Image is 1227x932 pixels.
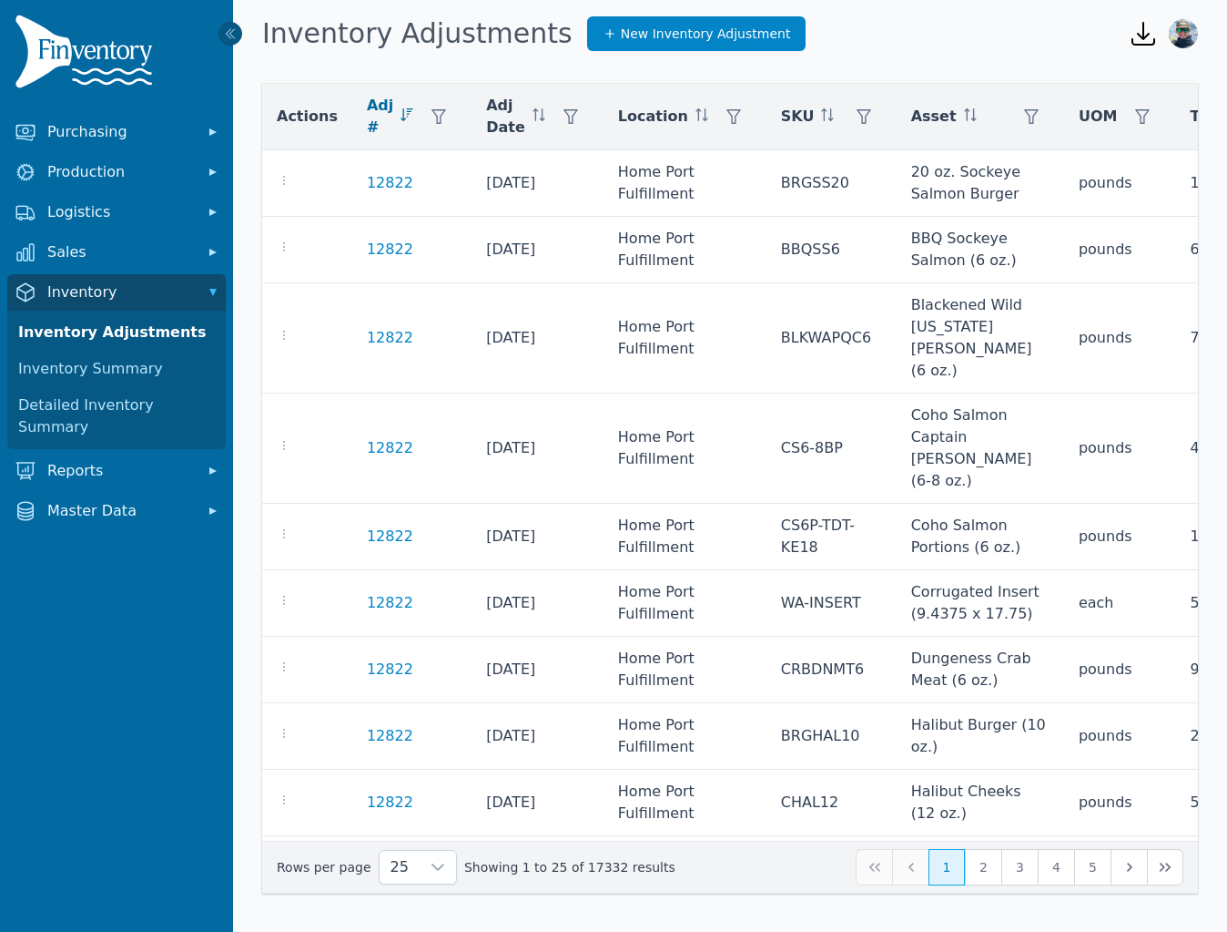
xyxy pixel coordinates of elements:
[472,283,603,394] td: [DATE]
[367,792,413,814] a: 12822
[766,394,897,504] td: CS6-8BP
[1064,217,1176,283] td: pounds
[1079,106,1118,128] span: UOM
[472,703,603,770] td: [DATE]
[47,282,193,303] span: Inventory
[1064,703,1176,770] td: pounds
[603,570,766,637] td: Home Port Fulfillment
[766,770,897,836] td: CHAL12
[11,351,222,387] a: Inventory Summary
[47,201,193,223] span: Logistics
[603,217,766,283] td: Home Port Fulfillment
[1064,570,1176,637] td: each
[897,394,1064,504] td: Coho Salmon Captain [PERSON_NAME] (6-8 oz.)
[965,849,1001,886] button: Page 2
[766,703,897,770] td: BRGHAL10
[367,239,413,261] a: 12822
[472,570,603,637] td: [DATE]
[47,500,193,522] span: Master Data
[1110,849,1147,886] button: Next Page
[897,703,1064,770] td: Halibut Burger (10 oz.)
[897,217,1064,283] td: BBQ Sockeye Salmon (6 oz.)
[47,121,193,143] span: Purchasing
[781,106,815,128] span: SKU
[897,570,1064,637] td: Corrugated Insert (9.4375 x 17.75)
[1074,849,1110,886] button: Page 5
[603,394,766,504] td: Home Port Fulfillment
[380,851,420,884] span: Rows per page
[1038,849,1074,886] button: Page 4
[7,234,226,271] button: Sales
[47,241,193,263] span: Sales
[603,770,766,836] td: Home Port Fulfillment
[603,836,766,925] td: Home Port Fulfillment
[766,504,897,570] td: CS6P-TDT-KE18
[928,849,965,886] button: Page 1
[7,154,226,190] button: Production
[47,460,193,482] span: Reports
[367,437,413,459] a: 12822
[472,836,603,925] td: [DATE]
[766,836,897,925] td: HOTSS8P
[618,106,688,128] span: Location
[897,150,1064,217] td: 20 oz. Sockeye Salmon Burger
[1064,770,1176,836] td: pounds
[472,217,603,283] td: [DATE]
[367,592,413,614] a: 12822
[367,172,413,194] a: 12822
[367,327,413,349] a: 12822
[1064,504,1176,570] td: pounds
[7,114,226,150] button: Purchasing
[1064,637,1176,703] td: pounds
[897,637,1064,703] td: Dungeness Crab Meat (6 oz.)
[897,504,1064,570] td: Coho Salmon Portions (6 oz.)
[47,161,193,183] span: Production
[367,725,413,747] a: 12822
[621,25,791,43] span: New Inventory Adjustment
[7,453,226,489] button: Reports
[472,394,603,504] td: [DATE]
[486,95,525,138] span: Adj Date
[603,283,766,394] td: Home Port Fulfillment
[766,637,897,703] td: CRBDNMT6
[766,283,897,394] td: BLKWAPQC6
[7,493,226,529] button: Master Data
[766,150,897,217] td: BRGSS20
[1001,849,1038,886] button: Page 3
[911,106,957,128] span: Asset
[897,283,1064,394] td: Blackened Wild [US_STATE] [PERSON_NAME] (6 oz.)
[603,637,766,703] td: Home Port Fulfillment
[1064,836,1176,925] td: pounds
[472,637,603,703] td: [DATE]
[766,217,897,283] td: BBQSS6
[587,16,806,51] a: New Inventory Adjustment
[897,770,1064,836] td: Halibut Cheeks (12 oz.)
[7,274,226,311] button: Inventory
[603,150,766,217] td: Home Port Fulfillment
[1064,283,1176,394] td: pounds
[472,770,603,836] td: [DATE]
[472,150,603,217] td: [DATE]
[1064,394,1176,504] td: pounds
[1147,849,1183,886] button: Last Page
[262,17,573,50] h1: Inventory Adjustments
[603,703,766,770] td: Home Port Fulfillment
[11,387,222,446] a: Detailed Inventory Summary
[277,106,338,128] span: Actions
[367,526,413,548] a: 12822
[472,504,603,570] td: [DATE]
[603,504,766,570] td: Home Port Fulfillment
[1169,19,1198,48] img: Karina Wright
[11,314,222,351] a: Inventory Adjustments
[464,858,675,876] span: Showing 1 to 25 of 17332 results
[367,659,413,681] a: 12822
[897,836,1064,925] td: Hot Smoked Sockeye Salmon (8 oz.)
[766,570,897,637] td: WA-INSERT
[1064,150,1176,217] td: pounds
[7,194,226,230] button: Logistics
[367,95,393,138] span: Adj #
[15,15,160,96] img: Finventory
